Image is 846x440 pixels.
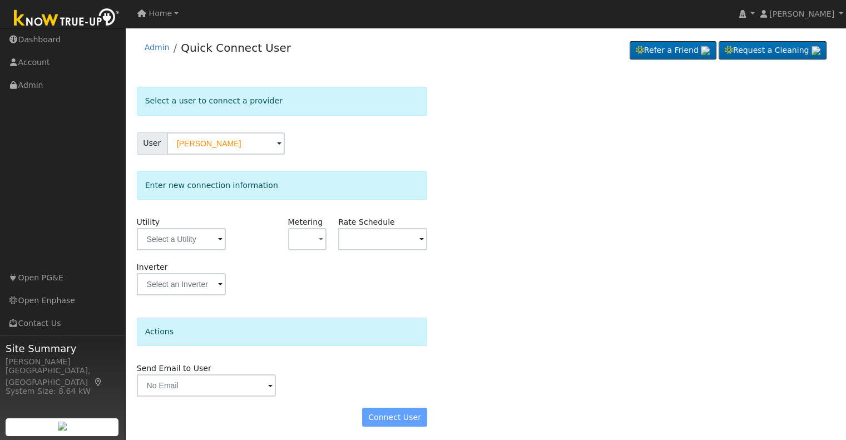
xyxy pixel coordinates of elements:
label: Send Email to User [137,363,211,374]
input: Select a User [167,132,285,155]
div: [GEOGRAPHIC_DATA], [GEOGRAPHIC_DATA] [6,365,119,388]
label: Utility [137,216,160,228]
input: No Email [137,374,276,397]
div: Select a user to connect a provider [137,87,428,115]
img: Know True-Up [8,6,125,31]
span: User [137,132,167,155]
img: retrieve [58,422,67,431]
label: Rate Schedule [338,216,394,228]
a: Request a Cleaning [719,41,827,60]
span: Home [149,9,172,18]
div: Actions [137,318,428,346]
a: Refer a Friend [630,41,716,60]
label: Metering [288,216,323,228]
div: [PERSON_NAME] [6,356,119,368]
div: System Size: 8.64 kW [6,385,119,397]
span: Site Summary [6,341,119,356]
a: Quick Connect User [181,41,291,55]
input: Select an Inverter [137,273,226,295]
label: Inverter [137,261,168,273]
a: Map [93,378,103,387]
img: retrieve [701,46,710,55]
img: retrieve [812,46,820,55]
input: Select a Utility [137,228,226,250]
div: Enter new connection information [137,171,428,200]
span: [PERSON_NAME] [769,9,834,18]
a: Admin [145,43,170,52]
